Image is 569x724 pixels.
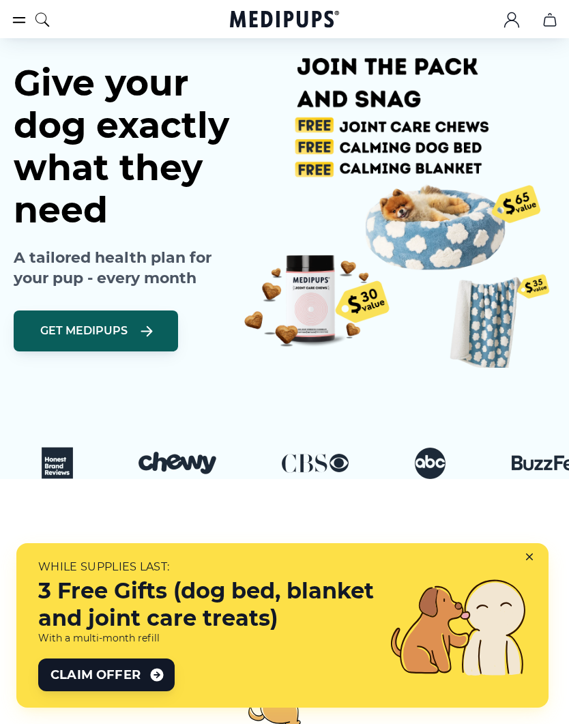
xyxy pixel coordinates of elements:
a: Medipups [230,9,339,32]
h5: While supplies last: [38,560,374,575]
h3: 3 Free Gifts (dog bed, blanket and joint care treats) [38,577,374,632]
h6: With a multi-month refill [38,632,374,645]
p: A tailored health plan for your pup - every month [14,248,231,289]
button: burger-menu [11,12,27,28]
span: Get Medipups [40,324,128,338]
h1: Give your dog exactly what they need [14,62,231,231]
button: Claim Offer [38,658,175,691]
span: Claim Offer [50,667,141,683]
button: search [34,3,50,37]
button: account [495,3,528,36]
h2: How Medipups Works [11,545,558,582]
button: Get Medipups [14,310,178,351]
img: 3 FREE Gifts [231,43,555,368]
button: cart [534,3,566,36]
